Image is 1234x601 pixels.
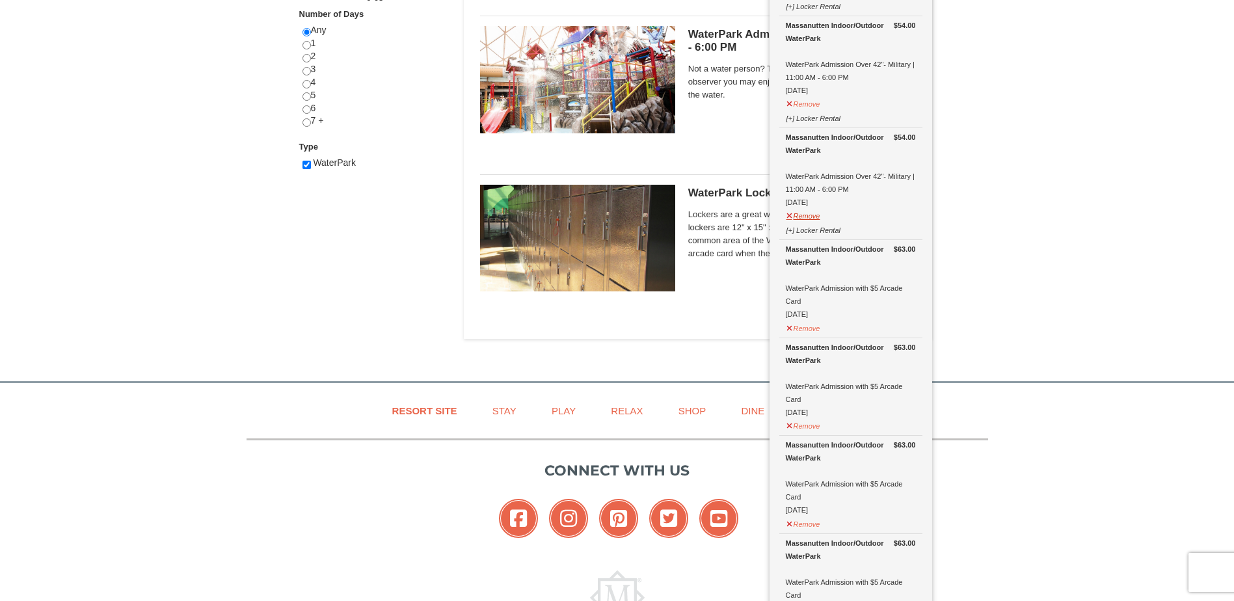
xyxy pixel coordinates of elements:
button: [+] Locker Rental [786,109,841,125]
p: Connect with us [247,460,988,481]
div: Massanutten Indoor/Outdoor WaterPark [786,131,916,157]
strong: $63.00 [894,243,916,256]
span: WaterPark [313,157,356,168]
h5: WaterPark Locker Rental [688,187,916,200]
div: Massanutten Indoor/Outdoor WaterPark [786,341,916,367]
button: Remove [786,319,821,335]
div: WaterPark Admission with $5 Arcade Card [DATE] [786,243,916,321]
div: WaterPark Admission with $5 Arcade Card [DATE] [786,438,916,516]
strong: $63.00 [894,438,916,451]
div: WaterPark Admission with $5 Arcade Card [DATE] [786,341,916,419]
a: Resort Site [376,396,474,425]
strong: $63.00 [894,341,916,354]
a: Play [535,396,592,425]
div: WaterPark Admission Over 42"- Military | 11:00 AM - 6:00 PM [DATE] [786,19,916,97]
strong: $54.00 [894,131,916,144]
strong: Type [299,142,318,152]
span: Not a water person? Then this ticket is just for you. As an observer you may enjoy the WaterPark ... [688,62,916,101]
a: Dine [725,396,781,425]
span: Lockers are a great way to keep your valuables safe. The lockers are 12" x 15" x 18" in size and ... [688,208,916,260]
a: Relax [595,396,659,425]
a: Stay [476,396,533,425]
div: Massanutten Indoor/Outdoor WaterPark [786,19,916,45]
div: Massanutten Indoor/Outdoor WaterPark [786,537,916,563]
button: Remove [786,416,821,433]
button: Remove [786,514,821,531]
h5: WaterPark Admission- Observer | 11:00 AM - 6:00 PM [688,28,916,54]
strong: $54.00 [894,19,916,32]
div: WaterPark Admission Over 42"- Military | 11:00 AM - 6:00 PM [DATE] [786,131,916,209]
button: [+] Locker Rental [786,220,841,237]
strong: $63.00 [894,537,916,550]
img: 6619917-1005-d92ad057.png [480,185,675,291]
button: Remove [786,94,821,111]
img: 6619917-744-d8335919.jpg [480,26,675,133]
a: Shop [662,396,723,425]
strong: Number of Days [299,9,364,19]
div: Any 1 2 3 4 5 6 7 + [302,24,448,140]
button: Remove [786,206,821,222]
div: Massanutten Indoor/Outdoor WaterPark [786,243,916,269]
div: Massanutten Indoor/Outdoor WaterPark [786,438,916,464]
